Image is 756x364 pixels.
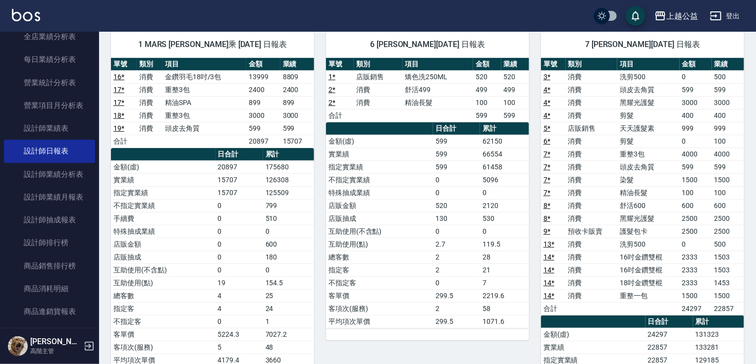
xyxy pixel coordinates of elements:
[326,58,529,122] table: a dense table
[433,135,480,148] td: 599
[433,251,480,263] td: 2
[617,109,679,122] td: 剪髮
[473,83,501,96] td: 499
[4,71,95,94] a: 營業統計分析表
[216,315,263,328] td: 0
[4,48,95,71] a: 每日業績分析表
[4,300,95,323] a: 商品進銷貨報表
[712,302,744,315] td: 22857
[617,276,679,289] td: 18吋金鑽雙棍
[480,199,529,212] td: 2120
[111,225,216,238] td: 特殊抽成業績
[263,315,314,328] td: 1
[617,251,679,263] td: 16吋金鑽雙棍
[566,148,618,160] td: 消費
[680,160,712,173] td: 599
[473,96,501,109] td: 100
[693,328,744,341] td: 131323
[480,148,529,160] td: 66554
[326,186,433,199] td: 特殊抽成業績
[354,70,402,83] td: 店販銷售
[280,122,314,135] td: 599
[501,96,530,109] td: 100
[566,109,618,122] td: 消費
[693,315,744,328] th: 累計
[111,328,216,341] td: 客單價
[280,135,314,148] td: 15707
[280,70,314,83] td: 8809
[263,302,314,315] td: 24
[216,173,263,186] td: 15707
[680,186,712,199] td: 100
[541,58,566,71] th: 單號
[566,135,618,148] td: 消費
[480,122,529,135] th: 累計
[280,109,314,122] td: 3000
[680,83,712,96] td: 599
[480,225,529,238] td: 0
[326,263,433,276] td: 指定客
[326,276,433,289] td: 不指定客
[4,117,95,140] a: 設計師業績表
[480,302,529,315] td: 58
[354,83,402,96] td: 消費
[280,58,314,71] th: 業績
[712,122,744,135] td: 999
[680,135,712,148] td: 0
[617,83,679,96] td: 頭皮去角質
[263,289,314,302] td: 25
[263,225,314,238] td: 0
[566,58,618,71] th: 類別
[4,25,95,48] a: 全店業績分析表
[137,58,162,71] th: 類別
[216,341,263,354] td: 5
[354,58,402,71] th: 類別
[111,173,216,186] td: 實業績
[680,58,712,71] th: 金額
[712,251,744,263] td: 1503
[4,323,95,346] a: 商品庫存表
[8,336,28,356] img: Person
[433,148,480,160] td: 599
[263,173,314,186] td: 126308
[680,263,712,276] td: 2333
[263,199,314,212] td: 799
[617,289,679,302] td: 重整一包
[216,186,263,199] td: 15707
[566,96,618,109] td: 消費
[111,238,216,251] td: 店販金額
[712,83,744,96] td: 599
[111,263,216,276] td: 互助使用(不含點)
[433,225,480,238] td: 0
[617,186,679,199] td: 精油長髮
[680,199,712,212] td: 600
[566,173,618,186] td: 消費
[162,122,246,135] td: 頭皮去角質
[626,6,646,26] button: save
[712,289,744,302] td: 1500
[30,337,81,347] h5: [PERSON_NAME]
[480,263,529,276] td: 21
[480,276,529,289] td: 7
[263,212,314,225] td: 510
[617,135,679,148] td: 剪髮
[111,276,216,289] td: 互助使用(點)
[433,122,480,135] th: 日合計
[617,263,679,276] td: 16吋金鑽雙棍
[433,186,480,199] td: 0
[680,212,712,225] td: 2500
[617,199,679,212] td: 舒活600
[473,109,501,122] td: 599
[712,58,744,71] th: 業績
[680,109,712,122] td: 400
[111,186,216,199] td: 指定實業績
[137,96,162,109] td: 消費
[566,238,618,251] td: 消費
[162,96,246,109] td: 精油SPA
[473,58,501,71] th: 金額
[617,160,679,173] td: 頭皮去角質
[501,83,530,96] td: 499
[403,58,473,71] th: 項目
[566,276,618,289] td: 消費
[680,302,712,315] td: 24297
